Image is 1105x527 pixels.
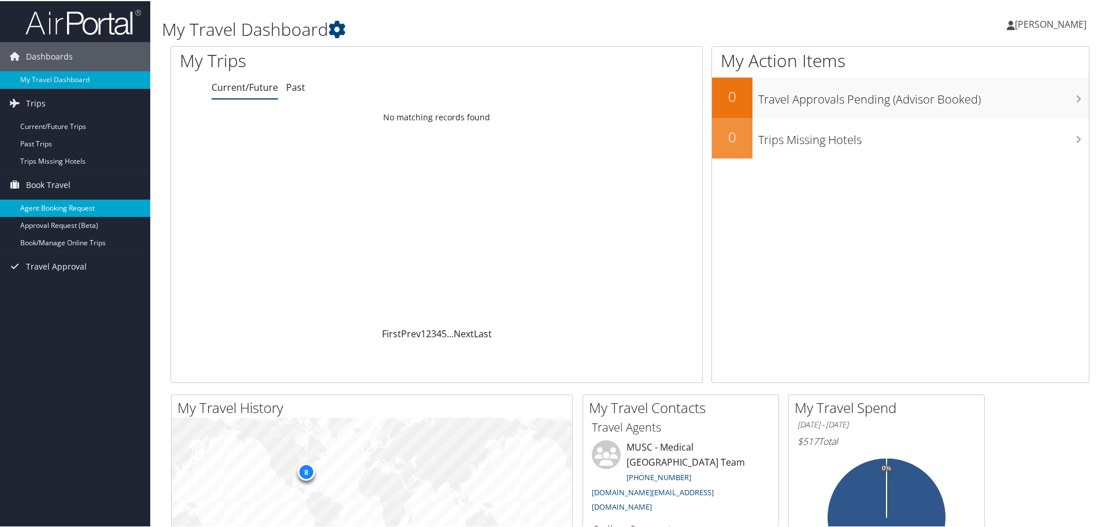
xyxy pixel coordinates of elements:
span: [PERSON_NAME] [1015,17,1087,30]
span: Book Travel [26,169,71,198]
h2: My Travel History [177,397,572,417]
a: Last [474,326,492,339]
h2: My Travel Contacts [589,397,778,417]
td: No matching records found [171,106,702,127]
h1: My Trips [180,47,472,72]
a: 4 [436,326,442,339]
a: Past [286,80,305,93]
div: 8 [298,462,315,480]
a: Prev [401,326,421,339]
a: 2 [426,326,431,339]
a: First [382,326,401,339]
h6: Total [798,434,976,447]
h1: My Travel Dashboard [162,16,786,40]
h3: Trips Missing Hotels [758,125,1089,147]
a: Current/Future [212,80,278,93]
h3: Travel Approvals Pending (Advisor Booked) [758,84,1089,106]
tspan: 0% [882,464,891,471]
a: Next [454,326,474,339]
span: … [447,326,454,339]
span: Dashboards [26,41,73,70]
span: $517 [798,434,818,447]
li: MUSC - Medical [GEOGRAPHIC_DATA] Team [586,439,776,516]
a: 5 [442,326,447,339]
a: [PERSON_NAME] [1007,6,1098,40]
h2: 0 [712,86,752,105]
a: 0Travel Approvals Pending (Advisor Booked) [712,76,1089,117]
a: 1 [421,326,426,339]
span: Travel Approval [26,251,87,280]
a: 3 [431,326,436,339]
a: [PHONE_NUMBER] [626,471,691,481]
h2: 0 [712,126,752,146]
h2: My Travel Spend [795,397,984,417]
h6: [DATE] - [DATE] [798,418,976,429]
span: Trips [26,88,46,117]
a: 0Trips Missing Hotels [712,117,1089,157]
a: [DOMAIN_NAME][EMAIL_ADDRESS][DOMAIN_NAME] [592,486,714,511]
h3: Travel Agents [592,418,770,434]
h1: My Action Items [712,47,1089,72]
img: airportal-logo.png [25,8,141,35]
